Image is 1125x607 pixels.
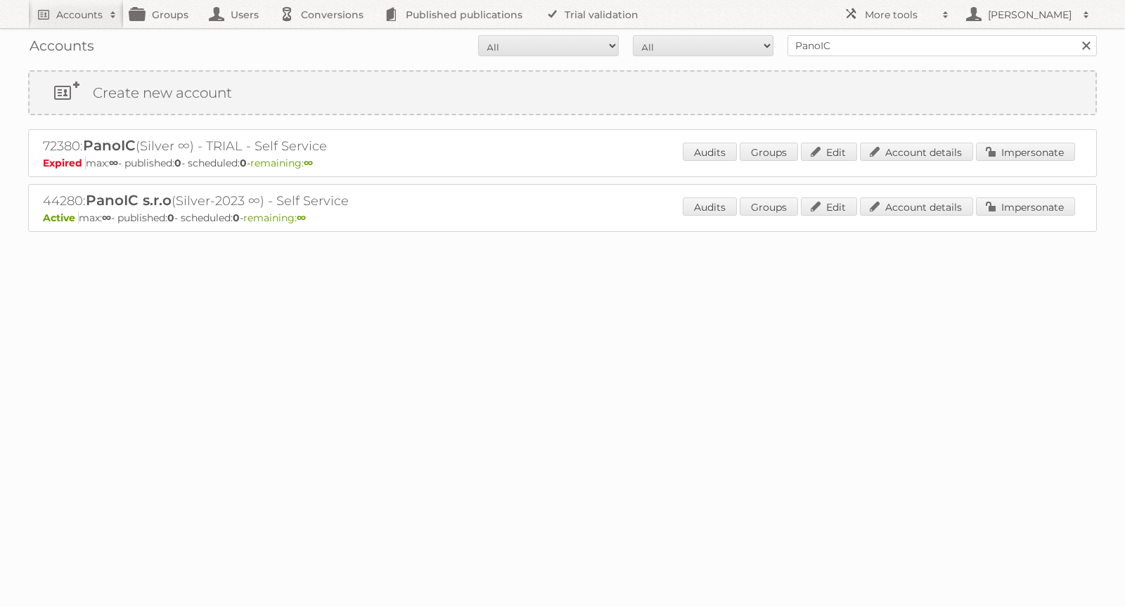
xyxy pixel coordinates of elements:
[240,157,247,169] strong: 0
[865,8,935,22] h2: More tools
[43,137,535,155] h2: 72380: (Silver ∞) - TRIAL - Self Service
[109,157,118,169] strong: ∞
[976,143,1075,161] a: Impersonate
[683,197,737,216] a: Audits
[43,192,535,210] h2: 44280: (Silver-2023 ∞) - Self Service
[83,137,136,154] span: PanoIC
[801,197,857,216] a: Edit
[976,197,1075,216] a: Impersonate
[243,211,306,224] span: remaining:
[860,197,973,216] a: Account details
[102,211,111,224] strong: ∞
[740,197,798,216] a: Groups
[683,143,737,161] a: Audits
[801,143,857,161] a: Edit
[43,157,1082,169] p: max: - published: - scheduled: -
[304,157,313,169] strong: ∞
[43,211,79,224] span: Active
[30,72,1095,114] a: Create new account
[984,8,1076,22] h2: [PERSON_NAME]
[233,211,240,224] strong: 0
[297,211,306,224] strong: ∞
[56,8,103,22] h2: Accounts
[174,157,181,169] strong: 0
[43,211,1082,224] p: max: - published: - scheduled: -
[43,157,86,169] span: Expired
[740,143,798,161] a: Groups
[860,143,973,161] a: Account details
[250,157,313,169] span: remaining:
[86,192,172,209] span: PanoIC s.r.o
[167,211,174,224] strong: 0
